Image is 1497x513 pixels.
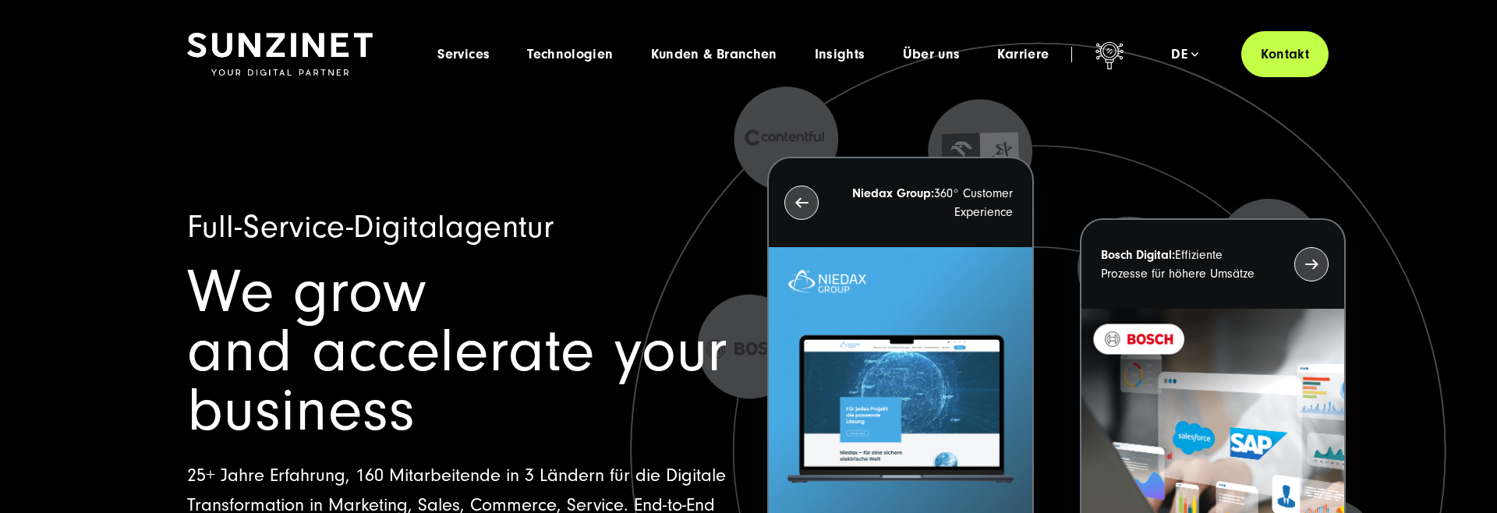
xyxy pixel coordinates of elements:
strong: Niedax Group: [852,186,934,200]
strong: Bosch Digital: [1101,248,1175,262]
a: Kontakt [1241,31,1329,77]
span: Full-Service-Digitalagentur [187,209,554,246]
a: Technologien [527,47,613,62]
a: Kunden & Branchen [651,47,777,62]
a: Über uns [903,47,961,62]
a: Services [437,47,490,62]
img: SUNZINET Full Service Digital Agentur [187,33,373,76]
a: Insights [815,47,865,62]
a: Karriere [997,47,1049,62]
span: We grow and accelerate your business [187,257,727,445]
p: Effiziente Prozesse für höhere Umsätze [1101,246,1266,283]
div: de [1171,47,1198,62]
p: 360° Customer Experience [847,184,1012,221]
